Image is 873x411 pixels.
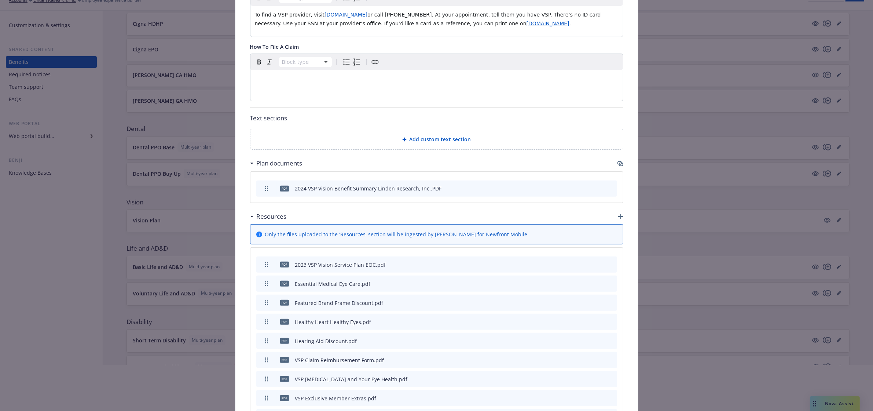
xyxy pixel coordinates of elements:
button: archive file [608,337,614,345]
div: Plan documents [250,159,302,168]
button: download file [584,356,590,364]
button: archive file [608,185,614,192]
span: pdf [280,281,289,286]
div: 2023 VSP Vision Service Plan EOC.pdf [295,261,386,269]
h3: Resources [257,212,287,221]
button: Bulleted list [341,57,352,67]
span: Add custom text section [410,135,471,143]
button: preview file [596,356,602,364]
a: [DOMAIN_NAME] [324,12,367,18]
button: Italic [264,57,275,67]
div: Add custom text section [250,129,623,150]
div: Hearing Aid Discount.pdf [295,337,357,345]
div: Healthy Heart Healthy Eyes.pdf [295,318,371,326]
button: archive file [608,356,614,364]
p: Text sections [250,113,623,123]
span: pdf [280,300,289,305]
button: preview file [596,318,602,326]
h3: Plan documents [257,159,302,168]
div: VSP Claim Reimbursement Form.pdf [295,356,384,364]
span: Only the files uploaded to the 'Resources' section will be ingested by [PERSON_NAME] for Newfront... [265,230,528,238]
button: preview file [596,185,602,192]
div: Featured Brand Frame Discount.pdf [295,299,384,307]
button: archive file [608,318,614,326]
button: archive file [608,280,614,288]
span: How To File A Claim [250,43,299,50]
div: editable markdown [250,70,623,88]
div: Resources [250,212,287,221]
button: Bold [254,57,264,67]
button: Numbered list [352,57,362,67]
span: or call [PHONE_NUMBER]. At your appointment, tell them you have VSP. There’s no ID card necessary... [255,12,603,26]
a: [DOMAIN_NAME] [527,21,569,26]
div: 2024 VSP Vision Benefit Summary Linden Research, Inc..PDF [295,185,442,192]
button: Block type [279,57,332,67]
button: preview file [596,280,602,288]
button: preview file [596,337,602,345]
button: archive file [608,261,614,269]
span: PDF [280,186,289,191]
button: preview file [596,299,602,307]
button: download file [584,337,590,345]
button: preview file [596,261,602,269]
span: pdf [280,357,289,363]
button: download file [584,318,590,326]
span: pdf [280,319,289,324]
button: download file [584,261,590,269]
span: pdf [280,262,289,267]
button: Create link [370,57,380,67]
button: download file [584,185,590,192]
div: editable markdown [250,6,623,32]
div: Essential Medical Eye Care.pdf [295,280,371,288]
button: archive file [608,299,614,307]
div: toggle group [341,57,362,67]
button: download file [584,280,590,288]
button: download file [584,299,590,307]
span: pdf [280,338,289,343]
span: . [569,21,571,26]
span: To find a VSP provider, visit [255,12,325,18]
